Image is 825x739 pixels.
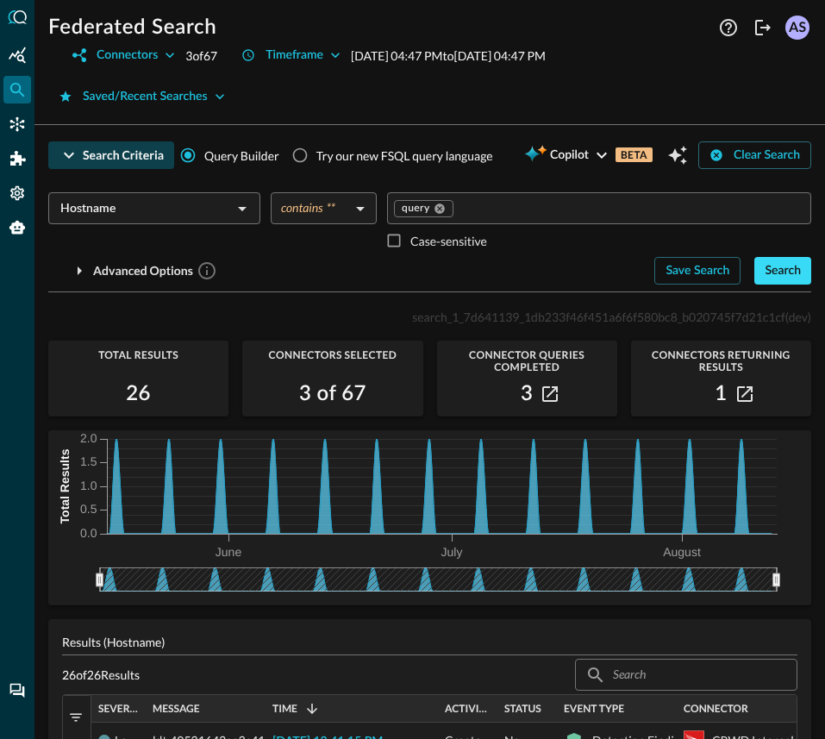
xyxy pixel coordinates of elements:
[230,197,254,221] button: Open
[734,145,800,166] div: Clear Search
[281,200,349,216] div: contains
[48,14,216,41] h1: Federated Search
[299,380,366,408] h2: 3 of 67
[351,47,546,65] p: [DATE] 04:47 PM to [DATE] 04:47 PM
[266,45,323,66] div: Timeframe
[80,526,97,540] tspan: 0.0
[613,659,758,691] input: Search
[53,197,227,219] input: Select an Entity
[316,147,493,165] div: Try our new FSQL query language
[715,14,742,41] button: Help
[204,147,279,165] span: Query Builder
[631,349,811,373] span: Connectors Returning Results
[410,232,487,250] p: Case-sensitive
[185,47,217,65] p: 3 of 67
[521,380,533,408] h2: 3
[402,202,430,216] span: query
[684,703,748,715] span: Connector
[58,448,72,523] tspan: Total Results
[3,41,31,69] div: Summary Insights
[3,110,31,138] div: Connectors
[48,257,228,285] button: Advanced Options
[97,45,158,66] div: Connectors
[48,349,228,361] span: Total Results
[765,260,801,282] div: Search
[785,310,811,324] span: (dev)
[80,431,97,445] tspan: 2.0
[504,703,541,715] span: Status
[48,83,235,110] button: Saved/Recent Searches
[83,86,208,108] div: Saved/Recent Searches
[153,703,200,715] span: Message
[3,179,31,207] div: Settings
[126,380,151,408] h2: 26
[785,16,809,40] div: AS
[666,260,729,282] div: Save Search
[80,454,97,468] tspan: 1.5
[62,633,797,651] p: Results (Hostname)
[698,141,811,169] button: Clear Search
[48,141,174,169] button: Search Criteria
[3,76,31,103] div: Federated Search
[663,545,701,559] tspan: August
[564,703,624,715] span: Event Type
[412,310,784,324] span: search_1_7d641139_1db233f46f451a6f6f580bc8_b020745f7d21c1cf
[281,200,323,216] span: contains
[754,257,811,285] button: Search
[514,141,663,169] button: CopilotBETA
[62,41,185,69] button: Connectors
[272,703,297,715] span: Time
[715,380,727,408] h2: 1
[3,677,31,705] div: Chat
[550,145,589,166] span: Copilot
[216,545,242,559] tspan: June
[616,147,653,162] p: BETA
[394,200,453,217] div: query
[441,545,463,559] tspan: July
[445,703,491,715] span: Activity
[83,145,164,166] div: Search Criteria
[664,141,691,169] button: Open Query Copilot
[4,145,32,172] div: Addons
[437,349,617,373] span: Connector Queries Completed
[455,197,803,219] input: Value
[93,260,217,282] div: Advanced Options
[654,257,741,285] button: Save Search
[231,41,351,69] button: Timeframe
[62,666,140,684] p: 26 of 26 Results
[749,14,777,41] button: Logout
[80,479,97,492] tspan: 1.0
[98,703,139,715] span: Severity
[3,214,31,241] div: Query Agent
[242,349,422,361] span: Connectors Selected
[80,502,97,516] tspan: 0.5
